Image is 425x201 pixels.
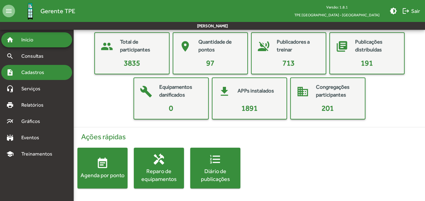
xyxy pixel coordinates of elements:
[6,52,14,60] mat-icon: search
[96,157,109,170] mat-icon: event_note
[198,38,241,54] mat-card-title: Quantidade de pontos
[6,134,14,141] mat-icon: stadium
[361,59,373,67] span: 191
[18,134,48,141] span: Eventos
[6,85,14,93] mat-icon: headset_mic
[6,118,14,125] mat-icon: multiline_chart
[18,101,52,109] span: Relatórios
[254,37,273,56] mat-icon: voice_over_off
[124,59,140,67] span: 3835
[333,37,351,56] mat-icon: library_books
[18,150,60,158] span: Treinamentos
[6,36,14,44] mat-icon: home
[402,5,420,17] span: Sair
[120,38,163,54] mat-card-title: Total de participantes
[15,1,75,21] a: Gerente TPE
[282,59,295,67] span: 713
[134,167,184,183] div: Reparo de equipamentos
[400,5,422,17] button: Sair
[169,104,173,112] span: 0
[238,87,274,95] mat-card-title: APPs instalados
[190,167,240,183] div: Diário de publicações
[190,148,240,188] button: Diário de publicações
[316,83,359,99] mat-card-title: Congregações participantes
[20,1,40,21] img: Logo
[77,148,128,188] button: Agenda por ponto
[322,104,334,112] span: 201
[277,38,319,54] mat-card-title: Publicadores a treinar
[6,69,14,76] mat-icon: note_add
[77,171,128,179] div: Agenda por ponto
[402,7,410,15] mat-icon: logout
[18,52,52,60] span: Consultas
[390,7,397,15] mat-icon: brightness_medium
[289,11,385,19] span: TPE [GEOGRAPHIC_DATA] - [GEOGRAPHIC_DATA]
[97,37,116,56] mat-icon: people
[206,59,214,67] span: 97
[176,37,195,56] mat-icon: place
[3,5,15,17] mat-icon: menu
[137,82,155,101] mat-icon: build
[215,82,234,101] mat-icon: get_app
[6,150,14,158] mat-icon: school
[18,118,49,125] span: Gráficos
[153,153,165,166] mat-icon: handyman
[6,101,14,109] mat-icon: print
[18,69,52,76] span: Cadastros
[293,82,312,101] mat-icon: domain
[18,85,49,93] span: Serviços
[134,148,184,188] button: Reparo de equipamentos
[289,3,385,11] div: Versão: 1.8.1
[159,83,202,99] mat-card-title: Equipamentos danificados
[77,132,421,141] h4: Ações rápidas
[209,153,222,166] mat-icon: format_list_numbered
[18,36,42,44] span: Início
[40,6,75,16] span: Gerente TPE
[241,104,258,112] span: 1891
[355,38,398,54] mat-card-title: Publicações distribuídas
